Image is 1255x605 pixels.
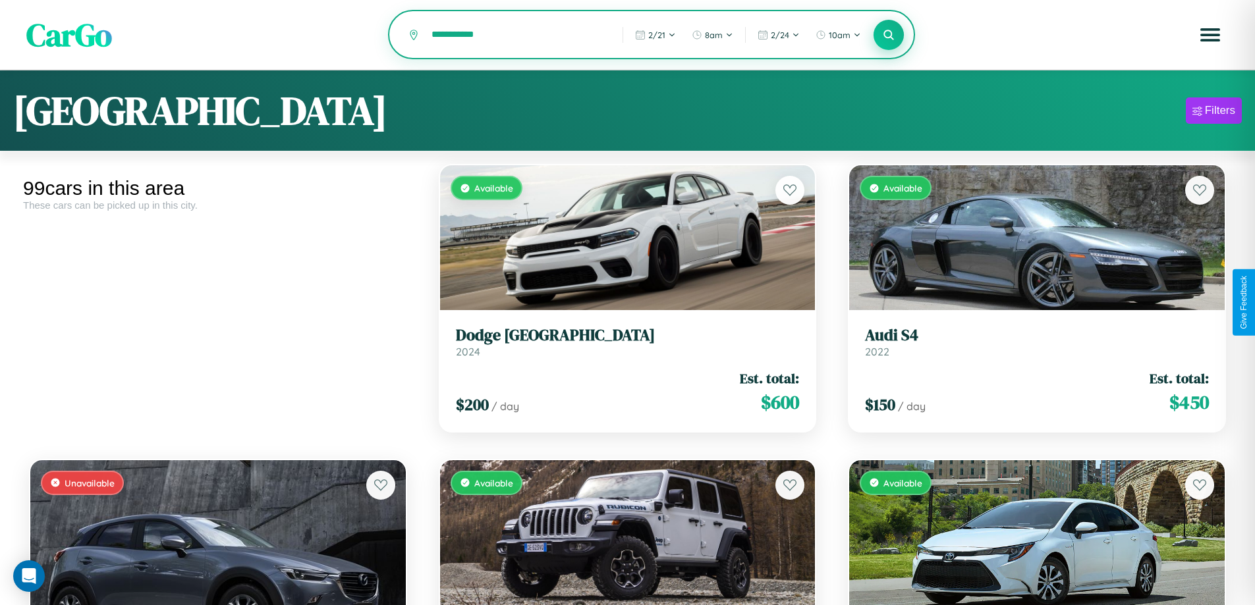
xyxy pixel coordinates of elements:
[865,345,889,358] span: 2022
[809,24,868,45] button: 10am
[898,400,926,413] span: / day
[883,477,922,488] span: Available
[829,30,851,40] span: 10am
[865,326,1209,345] h3: Audi S4
[685,24,740,45] button: 8am
[26,13,112,57] span: CarGo
[13,560,45,592] div: Open Intercom Messenger
[771,30,789,40] span: 2 / 24
[474,182,513,194] span: Available
[705,30,723,40] span: 8am
[456,394,489,415] span: $ 200
[628,24,683,45] button: 2/21
[23,177,413,199] div: 99 cars in this area
[1192,16,1229,53] button: Open menu
[23,199,413,211] div: These cars can be picked up in this city.
[65,477,115,488] span: Unavailable
[751,24,806,45] button: 2/24
[883,182,922,194] span: Available
[1239,276,1248,329] div: Give Feedback
[761,389,799,415] span: $ 600
[456,326,800,345] h3: Dodge [GEOGRAPHIC_DATA]
[456,326,800,358] a: Dodge [GEOGRAPHIC_DATA]2024
[1150,369,1209,388] span: Est. total:
[1169,389,1209,415] span: $ 450
[740,369,799,388] span: Est. total:
[1186,97,1242,124] button: Filters
[865,326,1209,358] a: Audi S42022
[865,394,895,415] span: $ 150
[491,400,519,413] span: / day
[13,84,387,138] h1: [GEOGRAPHIC_DATA]
[1205,104,1235,117] div: Filters
[474,477,513,488] span: Available
[456,345,480,358] span: 2024
[648,30,665,40] span: 2 / 21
